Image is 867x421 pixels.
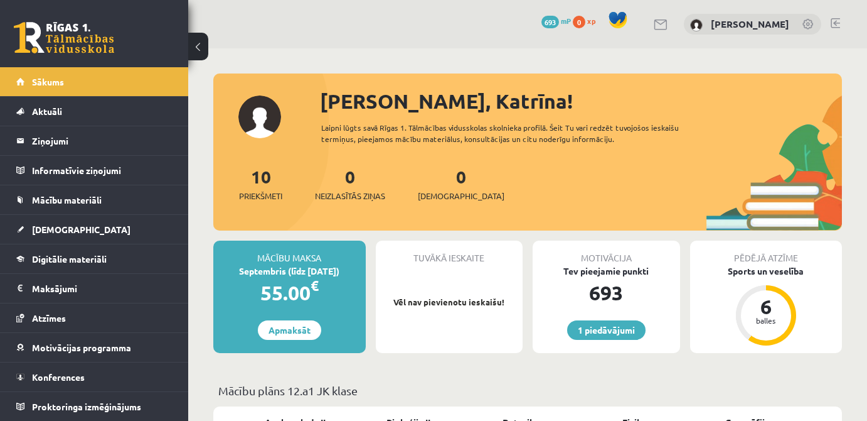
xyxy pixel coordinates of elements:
[32,312,66,324] span: Atzīmes
[321,122,698,145] div: Laipni lūgts savā Rīgas 1. Tālmācības vidusskolas skolnieka profilā. Šeit Tu vari redzēt tuvojošo...
[711,18,789,30] a: [PERSON_NAME]
[32,106,62,117] span: Aktuāli
[690,19,703,31] img: Katrīna Krutikova
[258,320,321,340] a: Apmaksāt
[32,76,64,87] span: Sākums
[32,274,173,303] legend: Maksājumi
[16,185,173,214] a: Mācību materiāli
[573,16,602,26] a: 0 xp
[16,67,173,96] a: Sākums
[213,241,366,265] div: Mācību maksa
[747,297,785,317] div: 6
[533,265,680,278] div: Tev pieejamie punkti
[16,97,173,126] a: Aktuāli
[218,382,837,399] p: Mācību plāns 12.a1 JK klase
[32,224,130,235] span: [DEMOGRAPHIC_DATA]
[541,16,571,26] a: 693 mP
[573,16,585,28] span: 0
[239,190,282,202] span: Priekšmeti
[16,215,173,244] a: [DEMOGRAPHIC_DATA]
[541,16,559,28] span: 693
[32,126,173,155] legend: Ziņojumi
[561,16,571,26] span: mP
[16,363,173,391] a: Konferences
[32,156,173,185] legend: Informatīvie ziņojumi
[213,278,366,308] div: 55.00
[32,371,85,383] span: Konferences
[311,276,319,295] span: €
[32,253,107,265] span: Digitālie materiāli
[747,317,785,324] div: balles
[315,165,385,202] a: 0Neizlasītās ziņas
[418,190,504,202] span: [DEMOGRAPHIC_DATA]
[32,194,102,205] span: Mācību materiāli
[320,86,842,116] div: [PERSON_NAME], Katrīna!
[690,265,843,347] a: Sports un veselība 6 balles
[418,165,504,202] a: 0[DEMOGRAPHIC_DATA]
[16,303,173,332] a: Atzīmes
[32,401,141,412] span: Proktoringa izmēģinājums
[690,265,843,278] div: Sports un veselība
[315,190,385,202] span: Neizlasītās ziņas
[239,165,282,202] a: 10Priekšmeti
[382,296,517,309] p: Vēl nav pievienotu ieskaišu!
[690,241,843,265] div: Pēdējā atzīme
[32,342,131,353] span: Motivācijas programma
[14,22,114,53] a: Rīgas 1. Tālmācības vidusskola
[376,241,523,265] div: Tuvākā ieskaite
[567,320,646,340] a: 1 piedāvājumi
[16,244,173,273] a: Digitālie materiāli
[587,16,595,26] span: xp
[16,156,173,185] a: Informatīvie ziņojumi
[16,126,173,155] a: Ziņojumi
[213,265,366,278] div: Septembris (līdz [DATE])
[533,278,680,308] div: 693
[16,392,173,421] a: Proktoringa izmēģinājums
[16,274,173,303] a: Maksājumi
[533,241,680,265] div: Motivācija
[16,333,173,362] a: Motivācijas programma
